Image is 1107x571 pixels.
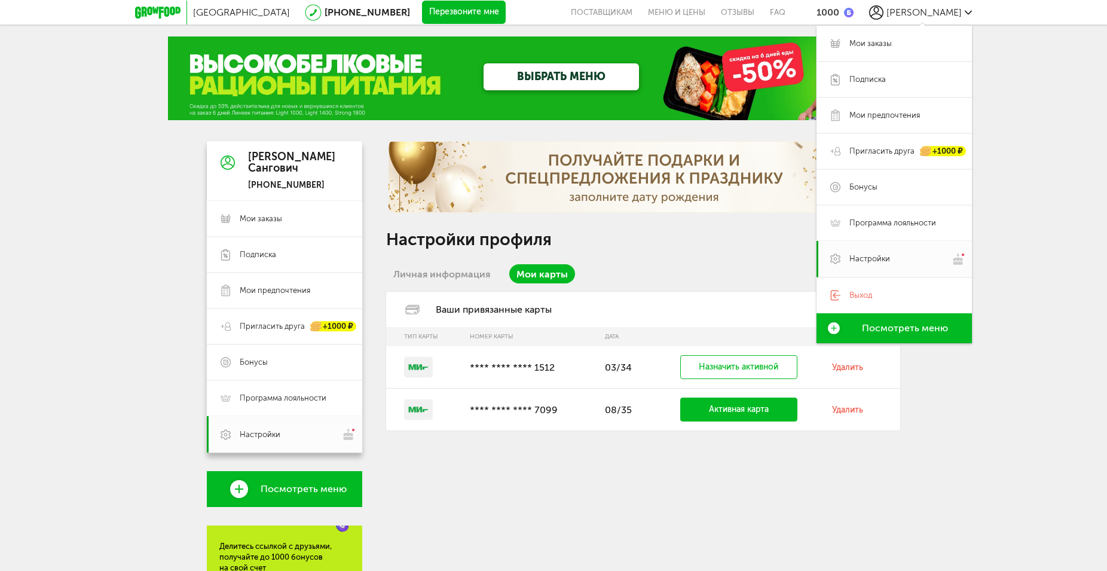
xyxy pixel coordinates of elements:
[849,218,936,228] span: Программа лояльности
[193,7,290,18] span: [GEOGRAPHIC_DATA]
[817,133,972,169] a: Пригласить друга +1000 ₽
[817,169,972,205] a: Бонусы
[464,327,599,346] th: Номер карты
[207,273,362,309] a: Мои предпочтения
[817,277,972,313] a: Выход
[886,7,962,18] span: [PERSON_NAME]
[509,264,575,283] a: Мои карты
[261,484,347,494] span: Посмотреть меню
[849,254,890,264] span: Настройки
[207,237,362,273] a: Подписка
[207,471,362,507] a: Посмотреть меню
[248,151,335,175] div: [PERSON_NAME] Сангович
[207,380,362,416] a: Программа лояльности
[240,393,326,404] span: Программа лояльности
[240,357,268,368] span: Бонусы
[240,213,282,224] span: Мои заказы
[849,38,892,49] span: Мои заказы
[207,344,362,380] a: Бонусы
[849,110,920,121] span: Мои предпочтения
[817,313,972,343] a: Посмотреть меню
[817,97,972,133] a: Мои предпочтения
[817,7,839,18] div: 1000
[248,180,335,191] div: [PHONE_NUMBER]
[849,290,872,301] span: Выход
[386,232,900,248] h1: Настройки профиля
[240,285,310,296] span: Мои предпочтения
[832,405,863,415] a: Удалить
[386,327,464,346] th: Тип карты
[862,323,948,334] span: Посмотреть меню
[817,26,972,62] a: Мои заказы
[849,146,915,157] span: Пригласить друга
[849,74,886,85] span: Подписка
[325,7,410,18] a: [PHONE_NUMBER]
[240,321,305,332] span: Пригласить друга
[311,322,356,332] div: +1000 ₽
[849,182,877,193] span: Бонусы
[422,1,506,25] button: Перезвоните мне
[484,63,639,90] a: ВЫБРАТЬ МЕНЮ
[680,398,797,422] a: Активная карта
[844,8,854,17] img: bonus_b.cdccf46.png
[921,146,966,156] div: +1000 ₽
[599,327,652,346] th: Дата
[207,309,362,344] a: Пригласить друга +1000 ₽
[680,355,797,379] a: Назначить активной
[817,241,972,277] a: Настройки
[207,416,362,453] a: Настройки
[240,249,276,260] span: Подписка
[386,264,497,283] a: Личная информация
[832,362,863,372] a: Удалить
[817,62,972,97] a: Подписка
[817,205,972,241] a: Программа лояльности
[240,429,280,440] span: Настройки
[207,201,362,237] a: Мои заказы
[599,346,652,389] td: 03/34
[599,389,652,430] td: 08/35
[386,292,900,327] div: Ваши привязанные карты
